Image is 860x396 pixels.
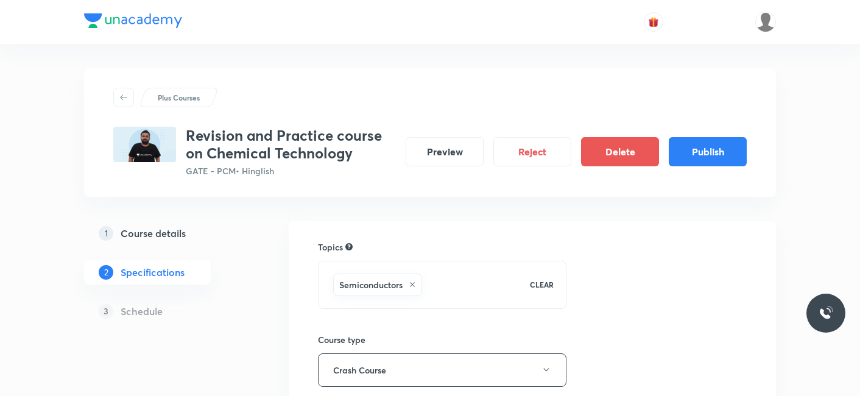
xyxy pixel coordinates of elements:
p: 1 [99,226,113,241]
h6: Course type [318,333,566,346]
p: 3 [99,304,113,319]
p: 2 [99,265,113,280]
img: Mukesh Gupta [755,12,776,32]
a: 1Course details [84,221,250,246]
h6: Topics [318,241,343,253]
a: Company Logo [84,13,182,31]
img: 5BAE75D3-9936-46E3-9185-6A55F0C8165B_plus.png [113,127,176,162]
h3: Revision and Practice course on Chemical Technology [186,127,396,162]
button: Publish [669,137,747,166]
img: Company Logo [84,13,182,28]
h5: Specifications [121,265,185,280]
p: Plus Courses [158,92,200,103]
h5: Schedule [121,304,163,319]
button: Reject [493,137,571,166]
button: Preview [406,137,484,166]
img: ttu [819,306,833,320]
div: Search for topics [345,241,353,252]
button: Delete [581,137,659,166]
p: GATE - PCM • Hinglish [186,164,396,177]
button: Crash Course [318,353,566,387]
p: CLEAR [530,279,554,290]
h5: Course details [121,226,186,241]
button: avatar [644,12,663,32]
h6: Semiconductors [339,278,403,291]
img: avatar [648,16,659,27]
